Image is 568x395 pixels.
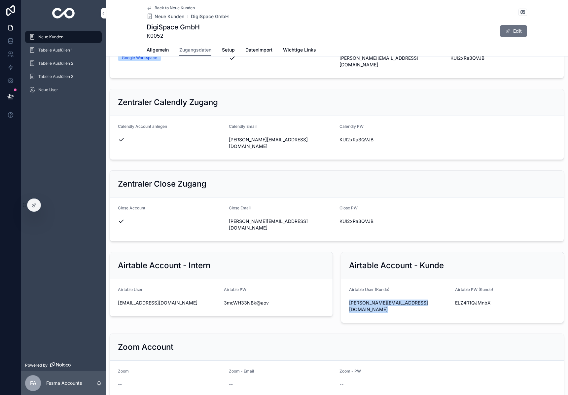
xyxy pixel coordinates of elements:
[25,84,102,96] a: Neue User
[339,218,445,225] span: KUI2xRa3QVJB
[52,8,75,18] img: App logo
[118,260,210,271] h2: Airtable Account - Intern
[349,287,389,292] span: Airtable User (Kunde)
[38,34,63,40] span: Neue Kunden
[25,57,102,69] a: Tabelle Ausfüllen 2
[229,381,233,388] span: --
[118,342,173,352] h2: Zoom Account
[455,300,556,306] span: ELZ4R1QJMnbX
[118,124,167,129] span: Calendly Account anlegen
[118,369,129,374] span: Zoom
[245,44,272,57] a: Datenimport
[38,87,58,92] span: Neue User
[500,25,527,37] button: Edit
[229,136,335,150] span: [PERSON_NAME][EMAIL_ADDRESS][DOMAIN_NAME]
[38,74,73,79] span: Tabelle Ausfüllen 3
[118,300,219,306] span: [EMAIL_ADDRESS][DOMAIN_NAME]
[224,287,246,292] span: Airtable PW
[25,71,102,83] a: Tabelle Ausfüllen 3
[339,55,445,68] span: [PERSON_NAME][EMAIL_ADDRESS][DOMAIN_NAME]
[229,124,257,129] span: Calendly Email
[118,381,122,388] span: --
[245,47,272,53] span: Datenimport
[339,381,343,388] span: --
[349,260,444,271] h2: Airtable Account - Kunde
[339,205,358,210] span: Close PW
[179,47,211,53] span: Zugangsdaten
[229,218,335,231] span: [PERSON_NAME][EMAIL_ADDRESS][DOMAIN_NAME]
[25,363,48,368] span: Powered by
[147,44,169,57] a: Allgemein
[283,47,316,53] span: Wichtige Links
[222,44,235,57] a: Setup
[118,97,218,108] h2: Zentraler Calendly Zugang
[118,287,143,292] span: Airtable User
[147,13,184,20] a: Neue Kunden
[339,136,445,143] span: KUI2xRa3QVJB
[21,26,106,104] div: scrollable content
[455,287,493,292] span: Airtable PW (Kunde)
[147,32,200,40] span: K0052
[21,359,106,371] a: Powered by
[229,205,251,210] span: Close Email
[147,5,195,11] a: Back to Neue Kunden
[118,205,145,210] span: Close Account
[25,31,102,43] a: Neue Kunden
[38,48,73,53] span: Tabelle Ausfüllen 1
[339,124,364,129] span: Calendly PW
[349,300,450,313] span: [PERSON_NAME][EMAIL_ADDRESS][DOMAIN_NAME]
[155,5,195,11] span: Back to Neue Kunden
[339,369,361,374] span: Zoom - PW
[30,379,36,387] span: FA
[155,13,184,20] span: Neue Kunden
[46,380,82,386] p: Fesma Accounts
[222,47,235,53] span: Setup
[191,13,229,20] a: DigiSpace GmbH
[147,22,200,32] h1: DigiSpace GmbH
[147,47,169,53] span: Allgemein
[224,300,325,306] span: 3mcWH33NBk@aov
[450,55,556,61] span: KUI2xRa3QVJB
[118,179,206,189] h2: Zentraler Close Zugang
[38,61,73,66] span: Tabelle Ausfüllen 2
[229,369,254,374] span: Zoom - Email
[25,44,102,56] a: Tabelle Ausfüllen 1
[283,44,316,57] a: Wichtige Links
[122,55,157,61] div: Google Workspace
[179,44,211,56] a: Zugangsdaten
